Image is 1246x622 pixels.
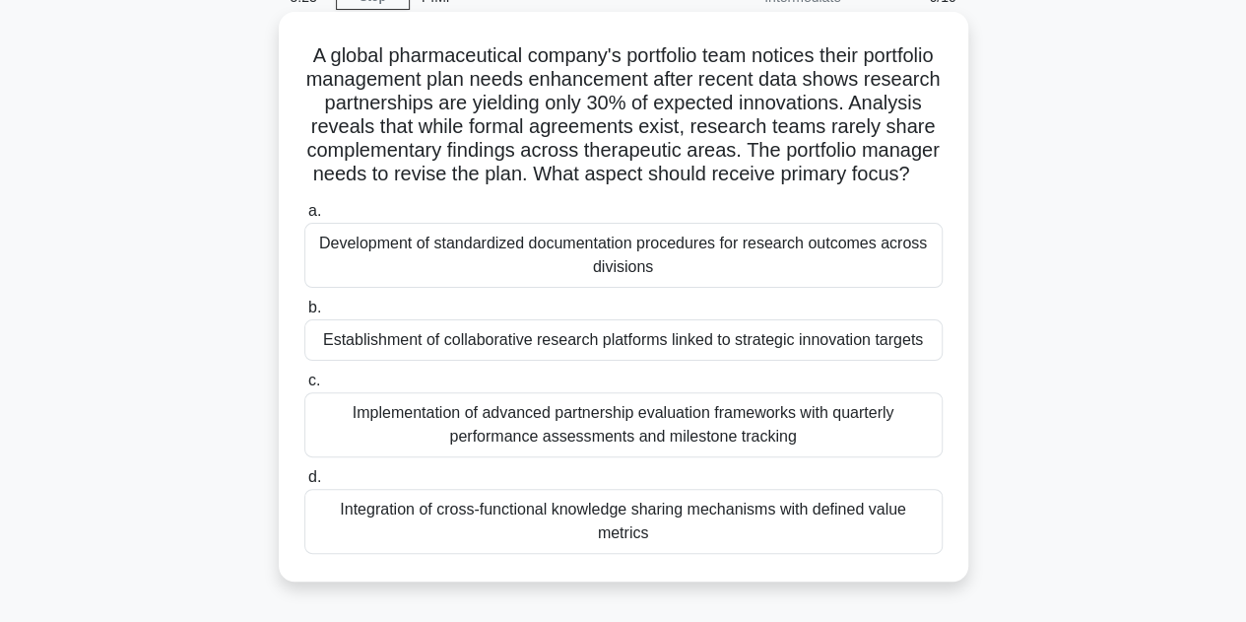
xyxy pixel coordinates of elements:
[304,392,943,457] div: Implementation of advanced partnership evaluation frameworks with quarterly performance assessmen...
[302,43,945,187] h5: A global pharmaceutical company's portfolio team notices their portfolio management plan needs en...
[304,489,943,554] div: Integration of cross-functional knowledge sharing mechanisms with defined value metrics
[308,468,321,485] span: d.
[308,202,321,219] span: a.
[308,372,320,388] span: c.
[304,223,943,288] div: Development of standardized documentation procedures for research outcomes across divisions
[304,319,943,361] div: Establishment of collaborative research platforms linked to strategic innovation targets
[308,299,321,315] span: b.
